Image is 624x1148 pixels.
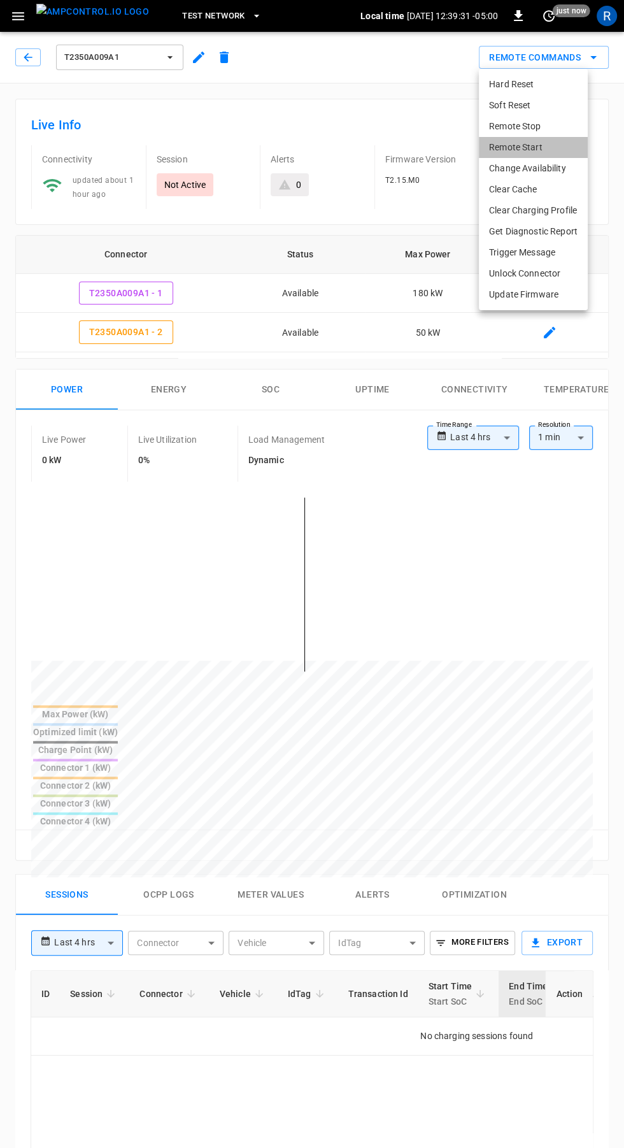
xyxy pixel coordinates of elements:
[479,74,588,95] li: Hard Reset
[479,221,588,242] li: Get Diagnostic Report
[479,242,588,263] li: Trigger Message
[479,263,588,284] li: Unlock Connector
[479,137,588,158] li: Remote Start
[479,284,588,305] li: Update Firmware
[479,179,588,200] li: Clear Cache
[479,95,588,116] li: Soft Reset
[479,116,588,137] li: Remote Stop
[479,200,588,221] li: Clear Charging Profile
[479,158,588,179] li: Change Availability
